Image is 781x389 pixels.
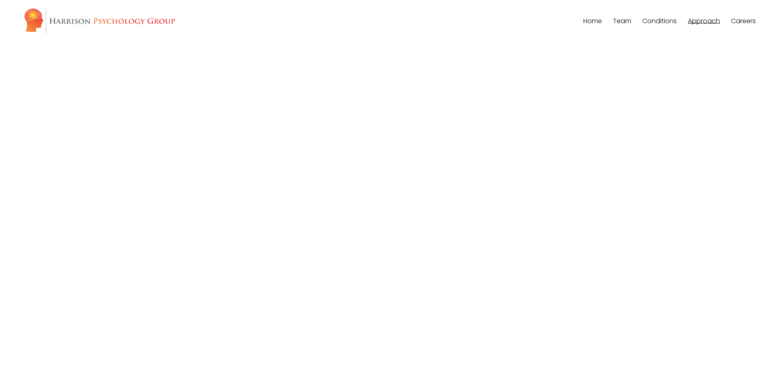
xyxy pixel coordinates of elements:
[688,17,720,25] a: folder dropdown
[24,8,175,34] img: Harrison Psychology Group
[731,17,756,25] a: Careers
[613,17,631,25] a: folder dropdown
[688,18,720,24] span: Approach
[583,17,602,25] a: Home
[642,17,677,25] a: folder dropdown
[642,18,677,24] span: Conditions
[613,18,631,24] span: Team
